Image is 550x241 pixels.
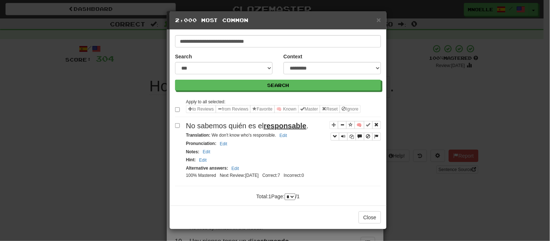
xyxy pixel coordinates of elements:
label: Context [284,53,302,60]
h5: 2,000 Most Common [175,17,381,24]
span: No sabemos quién es el . [186,122,309,130]
div: Sentence controls [331,133,381,141]
button: to Reviews [186,105,216,113]
li: 100% Mastered [184,173,218,179]
small: Apply to all selected: [186,99,226,104]
label: Search [175,53,192,60]
div: Total: 1 Page: / 1 [242,190,314,200]
button: 🧠 [355,121,364,129]
button: Favorite [250,105,274,113]
li: Incorrect: 0 [282,173,306,179]
button: Edit [200,148,212,156]
div: Sentence options [186,105,361,113]
li: Correct: 7 [261,173,282,179]
button: Edit [229,165,241,173]
li: Next Review: [DATE] [218,173,260,179]
button: Close [377,16,381,24]
small: We don't know who's responsible. [186,133,289,138]
strong: Hint : [186,157,196,162]
strong: Notes : [186,149,199,154]
strong: Translation : [186,133,210,138]
button: Edit [197,156,209,164]
button: Close [359,211,381,224]
strong: Pronunciation : [186,141,216,146]
button: Edit [277,132,289,140]
button: Edit [218,140,229,148]
strong: Alternative answers : [186,166,228,171]
span: × [377,16,381,24]
button: Search [175,80,381,91]
button: from Reviews [216,105,251,113]
button: Master [298,105,321,113]
u: responsable [264,122,307,130]
div: Sentence controls [330,121,381,141]
button: 🧠 Known [274,105,299,113]
button: Reset [320,105,340,113]
button: Ignore [340,105,361,113]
